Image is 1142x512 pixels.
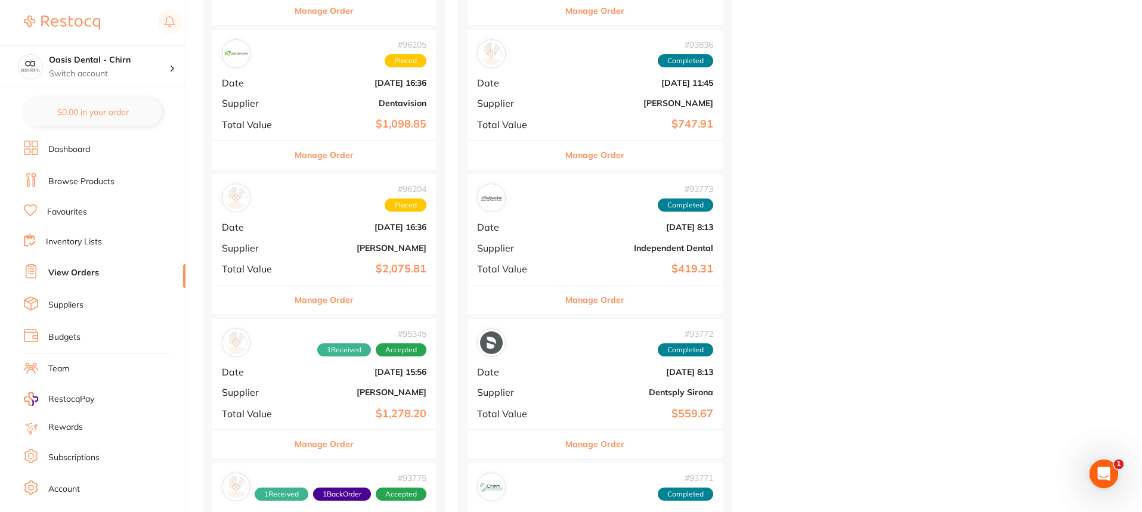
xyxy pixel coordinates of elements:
[48,299,83,311] a: Suppliers
[562,367,713,377] b: [DATE] 8:13
[296,118,426,131] b: $1,098.85
[477,77,553,88] span: Date
[562,98,713,108] b: [PERSON_NAME]
[225,331,247,354] img: Henry Schein Halas
[317,343,371,356] span: Received
[48,331,81,343] a: Budgets
[225,187,247,209] img: Henry Schein Halas
[48,144,90,156] a: Dashboard
[222,263,287,274] span: Total Value
[477,119,553,130] span: Total Value
[222,98,287,108] span: Supplier
[212,319,436,459] div: Henry Schein Halas#953451ReceivedAcceptedDate[DATE] 15:56Supplier[PERSON_NAME]Total Value$1,278.2...
[295,430,354,458] button: Manage Order
[48,452,100,464] a: Subscriptions
[313,488,371,501] span: Back orders
[24,392,94,406] a: RestocqPay
[480,476,503,498] img: Orien dental
[24,392,38,406] img: RestocqPay
[477,408,553,419] span: Total Value
[477,367,553,377] span: Date
[296,222,426,232] b: [DATE] 16:36
[48,483,80,495] a: Account
[296,387,426,397] b: [PERSON_NAME]
[225,476,247,498] img: Adam Dental
[385,40,426,49] span: # 96205
[480,331,503,354] img: Dentsply Sirona
[46,236,102,248] a: Inventory Lists
[376,488,426,501] span: Accepted
[255,473,426,483] span: # 93775
[480,42,503,65] img: Henry Schein Halas
[49,54,169,66] h4: Oasis Dental - Chirn
[385,184,426,194] span: # 96204
[565,141,624,169] button: Manage Order
[562,263,713,275] b: $419.31
[296,243,426,253] b: [PERSON_NAME]
[658,343,713,356] span: Completed
[47,206,87,218] a: Favourites
[212,30,436,170] div: Dentavision#96205PlacedDate[DATE] 16:36SupplierDentavisionTotal Value$1,098.85Manage Order
[658,40,713,49] span: # 93836
[295,141,354,169] button: Manage Order
[295,286,354,314] button: Manage Order
[317,329,426,339] span: # 95345
[24,15,100,30] img: Restocq Logo
[565,286,624,314] button: Manage Order
[658,488,713,501] span: Completed
[376,343,426,356] span: Accepted
[480,187,503,209] img: Independent Dental
[565,430,624,458] button: Manage Order
[562,118,713,131] b: $747.91
[18,55,42,79] img: Oasis Dental - Chirn
[48,176,114,188] a: Browse Products
[48,393,94,405] span: RestocqPay
[477,98,553,108] span: Supplier
[222,243,287,253] span: Supplier
[658,473,713,483] span: # 93771
[1114,460,1124,469] span: 1
[222,119,287,130] span: Total Value
[222,408,287,419] span: Total Value
[24,9,100,36] a: Restocq Logo
[296,78,426,88] b: [DATE] 16:36
[212,174,436,314] div: Henry Schein Halas#96204PlacedDate[DATE] 16:36Supplier[PERSON_NAME]Total Value$2,075.81Manage Order
[48,267,99,279] a: View Orders
[296,367,426,377] b: [DATE] 15:56
[385,198,426,212] span: Placed
[296,263,426,275] b: $2,075.81
[48,363,69,375] a: Team
[222,222,287,232] span: Date
[222,77,287,88] span: Date
[225,42,247,65] img: Dentavision
[222,367,287,377] span: Date
[477,263,553,274] span: Total Value
[562,243,713,253] b: Independent Dental
[658,184,713,194] span: # 93773
[562,408,713,420] b: $559.67
[296,408,426,420] b: $1,278.20
[255,488,308,501] span: Received
[477,387,553,398] span: Supplier
[658,198,713,212] span: Completed
[385,54,426,67] span: Placed
[562,387,713,397] b: Dentsply Sirona
[24,98,162,126] button: $0.00 in your order
[562,78,713,88] b: [DATE] 11:45
[296,98,426,108] b: Dentavision
[658,54,713,67] span: Completed
[477,243,553,253] span: Supplier
[477,222,553,232] span: Date
[562,222,713,232] b: [DATE] 8:13
[222,387,287,398] span: Supplier
[1090,460,1118,488] iframe: Intercom live chat
[658,329,713,339] span: # 93772
[48,421,83,433] a: Rewards
[49,68,169,80] p: Switch account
